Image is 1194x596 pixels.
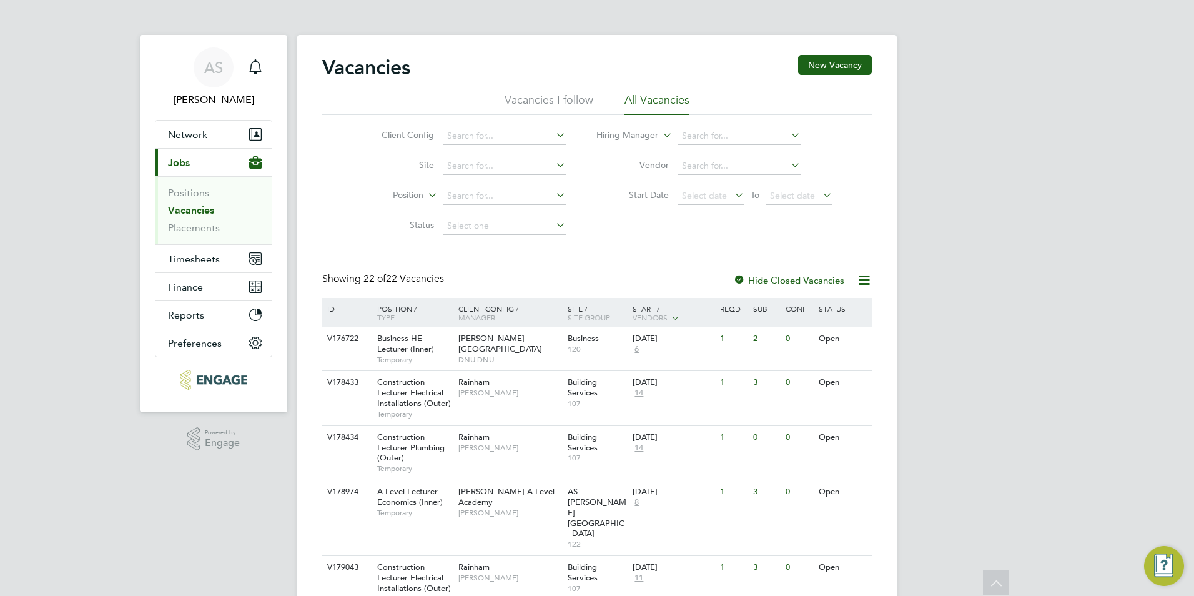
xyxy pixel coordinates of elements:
[377,355,452,365] span: Temporary
[377,464,452,474] span: Temporary
[629,298,717,329] div: Start /
[568,486,626,539] span: AS - [PERSON_NAME][GEOGRAPHIC_DATA]
[633,312,668,322] span: Vendors
[155,121,272,148] button: Network
[678,157,801,175] input: Search for...
[324,327,368,350] div: V176722
[750,426,782,449] div: 0
[168,309,204,321] span: Reports
[633,432,714,443] div: [DATE]
[205,427,240,438] span: Powered by
[324,556,368,579] div: V179043
[377,377,451,409] span: Construction Lecturer Electrical Installations (Outer)
[324,480,368,504] div: V178974
[443,127,566,145] input: Search for...
[505,92,593,115] li: Vacancies I follow
[717,426,749,449] div: 1
[324,298,368,319] div: ID
[443,217,566,235] input: Select one
[782,327,815,350] div: 0
[568,432,598,453] span: Building Services
[324,371,368,394] div: V178433
[362,129,434,141] label: Client Config
[568,584,627,594] span: 107
[458,562,490,572] span: Rainham
[597,159,669,171] label: Vendor
[565,298,630,328] div: Site /
[362,159,434,171] label: Site
[458,486,555,507] span: [PERSON_NAME] A Level Academy
[155,149,272,176] button: Jobs
[782,426,815,449] div: 0
[597,189,669,201] label: Start Date
[155,301,272,329] button: Reports
[568,562,598,583] span: Building Services
[816,371,870,394] div: Open
[458,443,561,453] span: [PERSON_NAME]
[458,432,490,442] span: Rainham
[377,486,443,507] span: A Level Lecturer Economics (Inner)
[816,480,870,504] div: Open
[568,312,610,322] span: Site Group
[568,377,598,398] span: Building Services
[443,187,566,205] input: Search for...
[586,129,658,142] label: Hiring Manager
[633,497,641,508] span: 8
[155,92,272,107] span: Avais Sabir
[458,355,561,365] span: DNU DNU
[322,55,410,80] h2: Vacancies
[717,298,749,319] div: Reqd
[770,190,815,201] span: Select date
[377,508,452,518] span: Temporary
[633,443,645,454] span: 14
[168,222,220,234] a: Placements
[733,274,844,286] label: Hide Closed Vacancies
[458,377,490,387] span: Rainham
[717,327,749,350] div: 1
[750,480,782,504] div: 3
[168,129,207,141] span: Network
[168,253,220,265] span: Timesheets
[633,344,641,355] span: 6
[782,298,815,319] div: Conf
[633,377,714,388] div: [DATE]
[1144,546,1184,586] button: Engage Resource Center
[168,337,222,349] span: Preferences
[750,327,782,350] div: 2
[568,453,627,463] span: 107
[155,370,272,390] a: Go to home page
[750,371,782,394] div: 3
[155,176,272,244] div: Jobs
[322,272,447,286] div: Showing
[568,539,627,549] span: 122
[455,298,565,328] div: Client Config /
[458,312,495,322] span: Manager
[568,344,627,354] span: 120
[816,556,870,579] div: Open
[717,371,749,394] div: 1
[458,508,561,518] span: [PERSON_NAME]
[717,556,749,579] div: 1
[140,35,287,412] nav: Main navigation
[168,187,209,199] a: Positions
[782,371,815,394] div: 0
[568,399,627,409] span: 107
[155,47,272,107] a: AS[PERSON_NAME]
[458,573,561,583] span: [PERSON_NAME]
[624,92,689,115] li: All Vacancies
[324,426,368,449] div: V178434
[363,272,444,285] span: 22 Vacancies
[568,333,599,344] span: Business
[362,219,434,231] label: Status
[633,334,714,344] div: [DATE]
[782,556,815,579] div: 0
[168,157,190,169] span: Jobs
[155,245,272,272] button: Timesheets
[368,298,455,328] div: Position /
[155,329,272,357] button: Preferences
[798,55,872,75] button: New Vacancy
[816,426,870,449] div: Open
[747,187,763,203] span: To
[377,409,452,419] span: Temporary
[377,432,445,464] span: Construction Lecturer Plumbing (Outer)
